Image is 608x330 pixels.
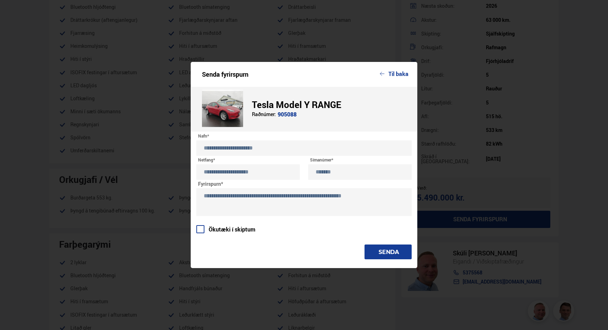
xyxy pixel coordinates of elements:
[305,158,333,163] div: Símanúmer*
[6,3,27,24] button: Opna LiveChat spjallviðmót
[380,71,408,77] button: Til baka
[252,99,341,110] div: Tesla Model Y RANGE
[193,181,223,187] div: Fyrirspurn*
[193,158,215,163] div: Netfang*
[278,112,297,118] div: 905088
[202,90,243,127] img: LqNAiTF5Ae1s-bp-.jpeg
[193,134,209,139] div: Nafn*
[196,226,255,233] label: Ökutæki í skiptum
[202,71,248,78] div: Senda fyrirspurn
[252,112,276,117] div: Raðnúmer:
[365,245,412,259] button: SENDA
